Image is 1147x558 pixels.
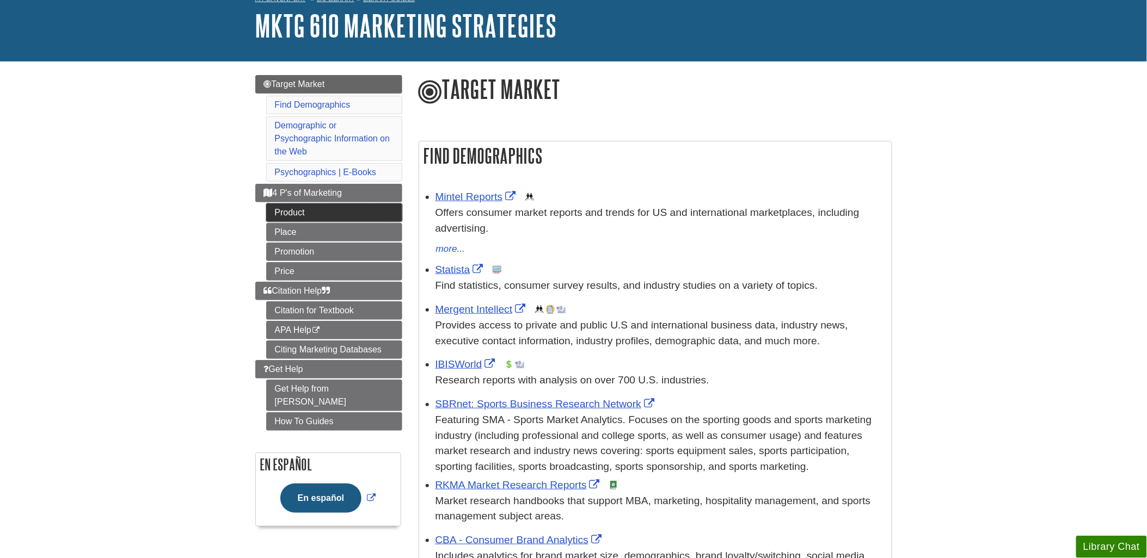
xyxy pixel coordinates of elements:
[436,358,498,370] a: Link opens in new window
[493,265,501,274] img: Statistics
[546,305,555,314] img: Company Information
[256,453,401,476] h2: En Español
[505,360,513,369] img: Financial Report
[266,262,402,281] a: Price
[436,191,519,202] a: Link opens in new window
[255,184,402,202] a: 4 P's of Marketing
[557,305,566,314] img: Industry Report
[436,398,658,410] a: Link opens in new window
[275,168,376,177] a: Psychographics | E-Books
[436,303,529,315] a: Link opens in new window
[535,305,544,314] img: Demographics
[436,264,486,275] a: Link opens in new window
[266,203,402,222] a: Product
[264,79,325,89] span: Target Market
[516,360,524,369] img: Industry Report
[264,188,342,197] span: 4 P's of Marketing
[1076,536,1147,558] button: Library Chat
[419,141,892,170] h2: Find Demographics
[436,412,886,475] div: Featuring SMA - Sports Market Analytics. Focuses on the sporting goods and sports marketing indus...
[266,321,402,339] a: APA Help
[436,534,605,545] a: Link opens in new window
[264,364,303,374] span: Get Help
[255,9,557,42] a: MKTG 610 Marketing Strategies
[255,75,402,94] a: Target Market
[266,243,402,261] a: Promotion
[266,223,402,241] a: Place
[266,340,402,359] a: Citing Marketing Databases
[264,286,330,295] span: Citation Help
[609,481,618,489] img: e-Book
[419,75,892,106] h1: Target Market
[436,205,886,237] p: Offers consumer market reports and trends for US and international marketplaces, including advert...
[436,318,886,349] p: Provides access to private and public U.S and international business data, industry news, executi...
[436,278,886,294] p: Find statistics, consumer survey results, and industry studies on a variety of topics.
[280,483,361,513] button: En español
[275,121,390,156] a: Demographic or Psychographic Information on the Web
[266,380,402,411] a: Get Help from [PERSON_NAME]
[436,479,603,491] a: Link opens in new window
[436,493,886,525] p: Market research handbooks that support MBA, marketing, hospitality management, and sports managem...
[266,301,402,320] a: Citation for Textbook
[275,100,351,109] a: Find Demographics
[311,327,321,334] i: This link opens in a new window
[255,282,402,300] a: Citation Help
[266,412,402,431] a: How To Guides
[255,75,402,537] div: Guide Page Menu
[278,493,378,503] a: Link opens in new window
[436,241,466,257] button: more...
[525,193,534,201] img: Demographics
[436,373,886,388] p: Research reports with analysis on over 700 U.S. industries.
[255,360,402,379] a: Get Help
